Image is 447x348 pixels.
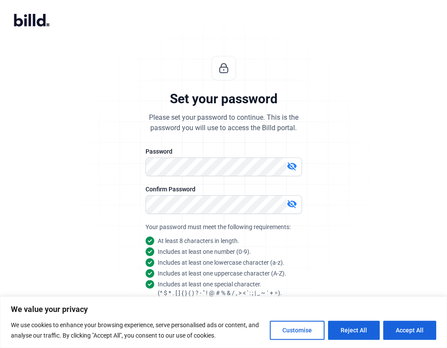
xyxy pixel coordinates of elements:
[158,280,282,297] snap: Includes at least one special character. (^ $ * . [ ] { } ( ) ? - " ! @ # % & / , > < ' : ; | _ ~...
[146,147,302,156] div: Password
[158,236,239,245] snap: At least 8 characters in length.
[287,161,297,171] mat-icon: visibility_off
[11,304,436,315] p: We value your privacy
[146,185,302,194] div: Confirm Password
[158,269,286,278] snap: Includes at least one uppercase character (A-Z).
[149,112,298,133] div: Please set your password to continue. This is the password you will use to access the Billd portal.
[270,321,324,340] button: Customise
[328,321,380,340] button: Reject All
[383,321,436,340] button: Accept All
[287,199,297,209] mat-icon: visibility_off
[146,223,302,231] div: Your password must meet the following requirements:
[158,258,285,267] snap: Includes at least one lowercase character (a-z).
[170,91,278,107] div: Set your password
[11,320,263,341] p: We use cookies to enhance your browsing experience, serve personalised ads or content, and analys...
[158,247,251,256] snap: Includes at least one number (0-9).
